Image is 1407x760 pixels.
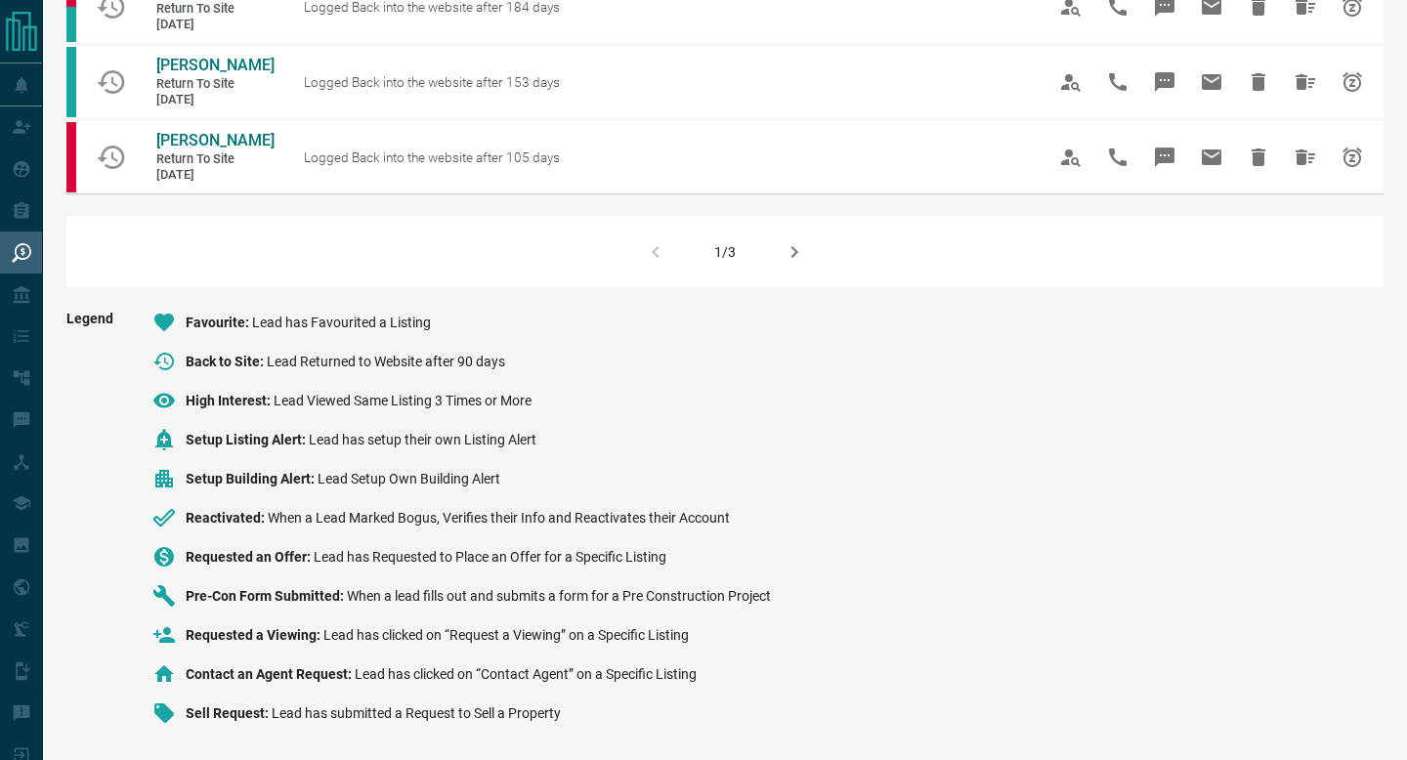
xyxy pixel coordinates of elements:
[156,151,274,168] span: Return to Site
[156,1,274,18] span: Return to Site
[1188,59,1235,106] span: Email
[156,76,274,93] span: Return to Site
[156,56,275,74] span: [PERSON_NAME]
[156,17,274,33] span: [DATE]
[267,354,505,369] span: Lead Returned to Website after 90 days
[66,122,76,192] div: property.ca
[186,471,318,486] span: Setup Building Alert
[268,510,730,526] span: When a Lead Marked Bogus, Verifies their Info and Reactivates their Account
[186,315,252,330] span: Favourite
[1235,59,1282,106] span: Hide
[66,7,76,42] div: condos.ca
[156,167,274,184] span: [DATE]
[1282,134,1329,181] span: Hide All from Sasha Kerr
[66,311,113,740] span: Legend
[156,92,274,108] span: [DATE]
[186,588,347,604] span: Pre-Con Form Submitted
[1282,59,1329,106] span: Hide All from Paulo Oliveira
[186,627,323,643] span: Requested a Viewing
[304,149,560,165] span: Logged Back into the website after 105 days
[1094,59,1141,106] span: Call
[1047,59,1094,106] span: View Profile
[347,588,771,604] span: When a lead fills out and submits a form for a Pre Construction Project
[318,471,500,486] span: Lead Setup Own Building Alert
[714,244,736,260] div: 1/3
[274,393,532,408] span: Lead Viewed Same Listing 3 Times or More
[1047,134,1094,181] span: View Profile
[314,549,666,565] span: Lead has Requested to Place an Offer for a Specific Listing
[1235,134,1282,181] span: Hide
[66,47,76,117] div: condos.ca
[1141,59,1188,106] span: Message
[252,315,431,330] span: Lead has Favourited a Listing
[272,705,561,721] span: Lead has submitted a Request to Sell a Property
[323,627,689,643] span: Lead has clicked on “Request a Viewing” on a Specific Listing
[186,666,355,682] span: Contact an Agent Request
[355,666,697,682] span: Lead has clicked on “Contact Agent” on a Specific Listing
[186,354,267,369] span: Back to Site
[1329,59,1376,106] span: Snooze
[1188,134,1235,181] span: Email
[186,432,309,447] span: Setup Listing Alert
[156,131,275,149] span: [PERSON_NAME]
[156,56,274,76] a: [PERSON_NAME]
[1329,134,1376,181] span: Snooze
[186,549,314,565] span: Requested an Offer
[186,510,268,526] span: Reactivated
[304,74,560,90] span: Logged Back into the website after 153 days
[156,131,274,151] a: [PERSON_NAME]
[186,393,274,408] span: High Interest
[1141,134,1188,181] span: Message
[186,705,272,721] span: Sell Request
[1094,134,1141,181] span: Call
[309,432,536,447] span: Lead has setup their own Listing Alert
